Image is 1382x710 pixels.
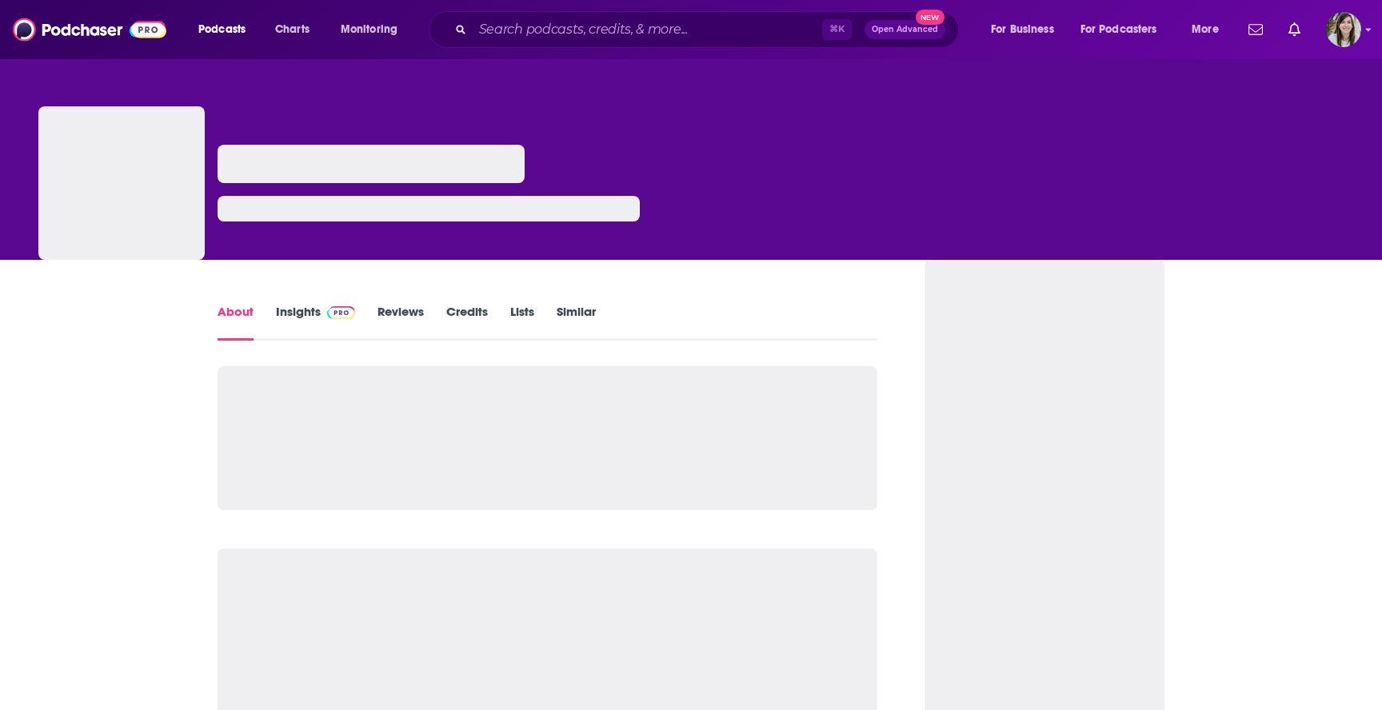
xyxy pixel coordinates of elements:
[265,17,319,42] a: Charts
[872,26,938,34] span: Open Advanced
[341,18,397,41] span: Monitoring
[275,18,310,41] span: Charts
[557,304,596,341] a: Similar
[991,18,1054,41] span: For Business
[198,18,246,41] span: Podcasts
[13,14,166,45] img: Podchaser - Follow, Share and Rate Podcasts
[276,304,355,341] a: InsightsPodchaser Pro
[865,20,945,39] button: Open AdvancedNew
[1080,18,1157,41] span: For Podcasters
[444,11,974,48] div: Search podcasts, credits, & more...
[1326,12,1361,47] img: User Profile
[1326,12,1361,47] span: Logged in as devinandrade
[187,17,266,42] button: open menu
[327,306,355,319] img: Podchaser Pro
[1326,12,1361,47] button: Show profile menu
[377,304,424,341] a: Reviews
[473,17,822,42] input: Search podcasts, credits, & more...
[1282,16,1307,43] a: Show notifications dropdown
[1070,17,1180,42] button: open menu
[1242,16,1269,43] a: Show notifications dropdown
[822,19,852,40] span: ⌘ K
[510,304,534,341] a: Lists
[218,304,254,341] a: About
[1180,17,1239,42] button: open menu
[916,10,945,25] span: New
[446,304,488,341] a: Credits
[1192,18,1219,41] span: More
[980,17,1074,42] button: open menu
[330,17,418,42] button: open menu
